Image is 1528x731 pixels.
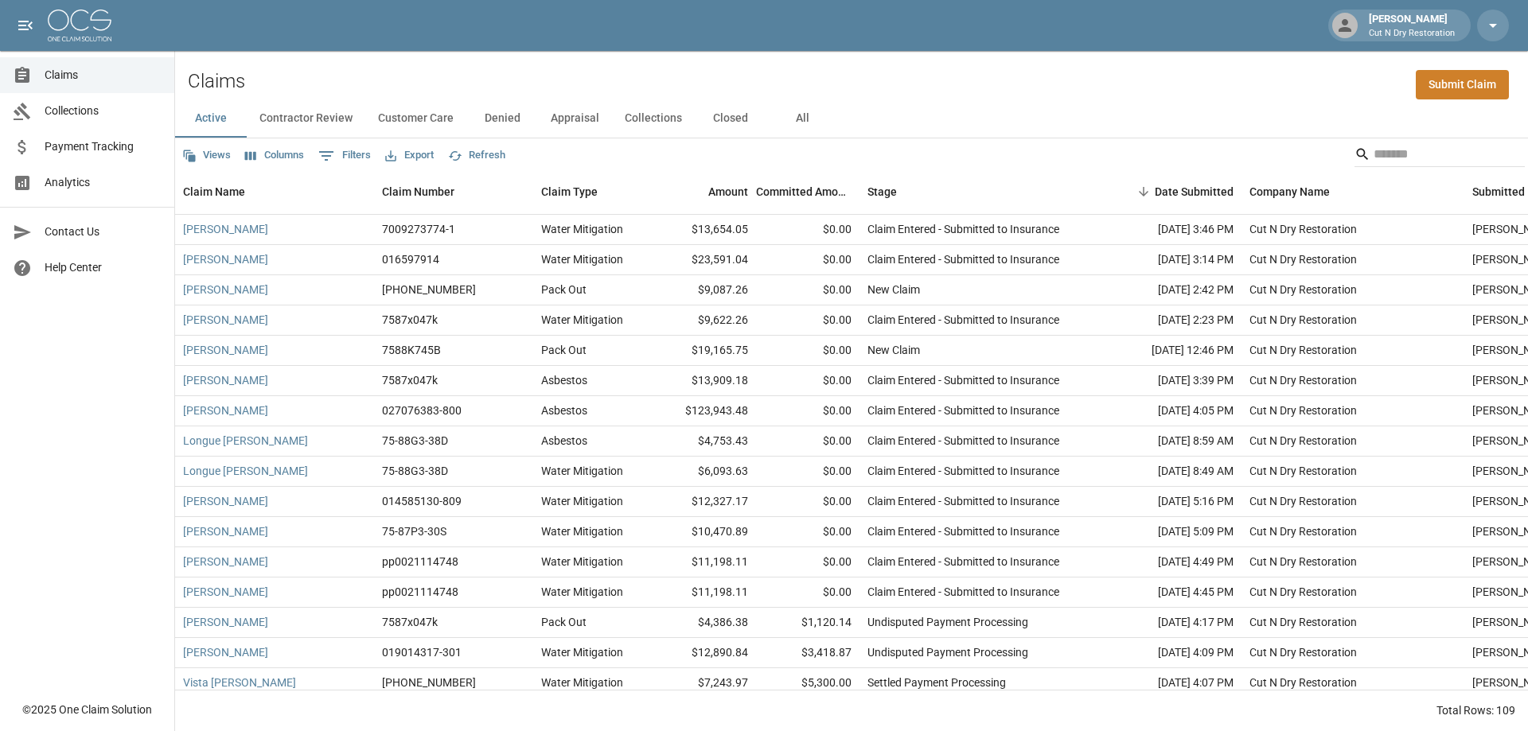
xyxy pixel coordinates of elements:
div: 75-87P3-30S [382,523,446,539]
div: $0.00 [756,547,859,577]
a: [PERSON_NAME] [183,523,268,539]
div: Date Submitted [1155,169,1234,214]
div: Claim Number [374,169,533,214]
div: [DATE] 4:07 PM [1098,668,1241,698]
div: $0.00 [756,396,859,426]
a: [PERSON_NAME] [183,402,268,418]
div: $4,753.43 [653,426,756,457]
div: $23,591.04 [653,245,756,275]
div: Water Mitigation [541,523,623,539]
div: [DATE] 12:46 PM [1098,336,1241,366]
div: 027076383-800 [382,402,462,418]
button: Appraisal [538,99,612,138]
div: [DATE] 4:09 PM [1098,638,1241,668]
div: Pack Out [541,614,587,630]
a: [PERSON_NAME] [183,584,268,600]
div: [DATE] 3:14 PM [1098,245,1241,275]
div: Undisputed Payment Processing [867,614,1028,630]
div: Date Submitted [1098,169,1241,214]
div: Claim Type [541,169,598,214]
div: [DATE] 8:59 AM [1098,426,1241,457]
div: Asbestos [541,402,587,418]
div: Cut N Dry Restoration [1249,372,1357,388]
img: ocs-logo-white-transparent.png [48,10,111,41]
a: [PERSON_NAME] [183,614,268,630]
div: Claim Name [175,169,374,214]
div: Claim Entered - Submitted to Insurance [867,493,1059,509]
div: $10,470.89 [653,517,756,547]
div: 01-009-057621 [382,675,476,690]
div: [DATE] 5:16 PM [1098,487,1241,517]
div: Amount [708,169,748,214]
div: $1,120.14 [756,608,859,638]
div: [DATE] 4:05 PM [1098,396,1241,426]
div: $0.00 [756,517,859,547]
a: Longue [PERSON_NAME] [183,433,308,449]
div: Cut N Dry Restoration [1249,644,1357,660]
div: [DATE] 3:46 PM [1098,215,1241,245]
div: [DATE] 2:23 PM [1098,305,1241,336]
div: Water Mitigation [541,584,623,600]
div: Claim Entered - Submitted to Insurance [867,312,1059,328]
div: $0.00 [756,245,859,275]
a: [PERSON_NAME] [183,493,268,509]
a: [PERSON_NAME] [183,282,268,297]
div: Claim Entered - Submitted to Insurance [867,463,1059,479]
div: $0.00 [756,426,859,457]
button: Sort [1132,181,1155,203]
a: Submit Claim [1416,70,1509,99]
div: $13,909.18 [653,366,756,396]
div: Cut N Dry Restoration [1249,342,1357,358]
div: Water Mitigation [541,251,623,267]
a: [PERSON_NAME] [183,644,268,660]
div: Undisputed Payment Processing [867,644,1028,660]
div: Claim Type [533,169,653,214]
div: $5,300.00 [756,668,859,698]
div: 7587x047k [382,614,438,630]
div: Claim Entered - Submitted to Insurance [867,523,1059,539]
div: New Claim [867,282,920,297]
div: $0.00 [756,457,859,487]
div: [DATE] 3:39 PM [1098,366,1241,396]
div: Asbestos [541,372,587,388]
div: $0.00 [756,487,859,517]
p: Cut N Dry Restoration [1369,27,1455,41]
button: Export [381,143,438,168]
div: $0.00 [756,275,859,305]
div: Amount [653,169,756,214]
div: $0.00 [756,336,859,366]
div: 75-88G3-38D [382,433,448,449]
a: [PERSON_NAME] [183,251,268,267]
div: [DATE] 4:17 PM [1098,608,1241,638]
div: Total Rows: 109 [1436,702,1515,718]
button: Closed [695,99,766,138]
div: $123,943.48 [653,396,756,426]
h2: Claims [188,70,245,93]
div: 014585130-809 [382,493,462,509]
div: $0.00 [756,577,859,608]
div: Water Mitigation [541,463,623,479]
div: Cut N Dry Restoration [1249,675,1357,690]
div: Committed Amount [756,169,852,214]
div: Water Mitigation [541,644,623,660]
div: Committed Amount [756,169,859,214]
div: Water Mitigation [541,493,623,509]
div: Stage [867,169,897,214]
div: 016597914 [382,251,439,267]
div: Cut N Dry Restoration [1249,554,1357,570]
div: 7587x047k [382,372,438,388]
button: Refresh [444,143,509,168]
div: Cut N Dry Restoration [1249,614,1357,630]
a: [PERSON_NAME] [183,221,268,237]
div: $0.00 [756,305,859,336]
div: 019014317-301 [382,644,462,660]
div: Claim Number [382,169,454,214]
div: 01-008-942649 [382,282,476,297]
button: Views [178,143,235,168]
div: Water Mitigation [541,554,623,570]
button: Show filters [314,143,375,169]
div: Asbestos [541,433,587,449]
span: Help Center [45,259,162,276]
div: Cut N Dry Restoration [1249,584,1357,600]
div: [DATE] 8:49 AM [1098,457,1241,487]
